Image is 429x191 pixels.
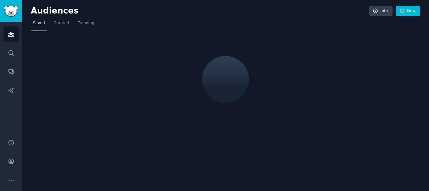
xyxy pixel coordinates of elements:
span: Curated [54,20,69,26]
a: Curated [52,18,71,31]
a: Info [369,6,393,16]
img: GummySearch logo [4,6,18,17]
span: Trending [78,20,94,26]
span: Saved [33,20,45,26]
a: Saved [31,18,47,31]
a: Trending [76,18,96,31]
h2: Audiences [31,6,369,16]
a: New [396,6,420,16]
